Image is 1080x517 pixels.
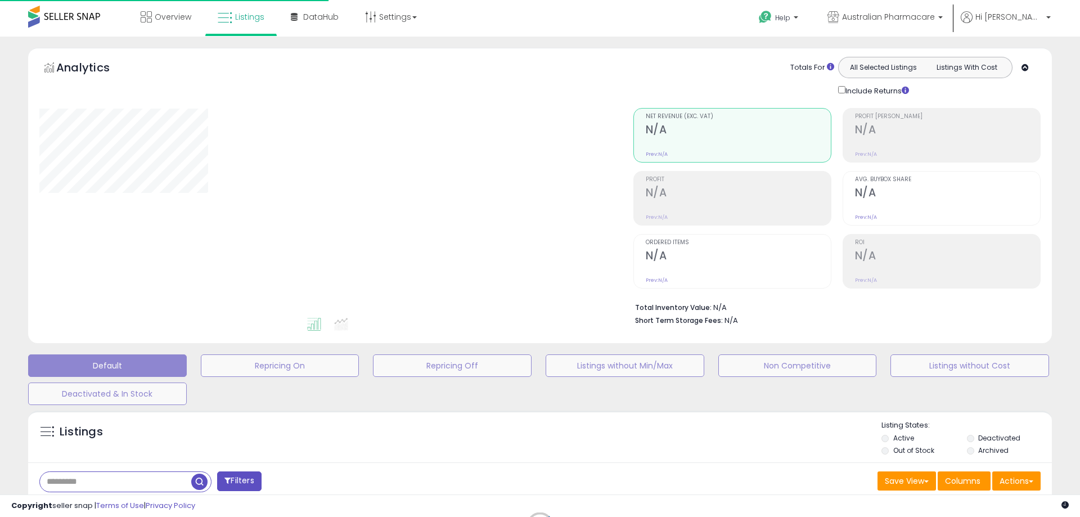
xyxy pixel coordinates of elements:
li: N/A [635,300,1032,313]
h5: Analytics [56,60,132,78]
small: Prev: N/A [646,214,668,221]
div: seller snap | | [11,501,195,511]
small: Prev: N/A [855,151,877,158]
a: Help [750,2,809,37]
h2: N/A [855,123,1040,138]
h2: N/A [855,249,1040,264]
span: Avg. Buybox Share [855,177,1040,183]
button: All Selected Listings [841,60,925,75]
div: Include Returns [830,84,922,97]
h2: N/A [646,186,831,201]
small: Prev: N/A [646,151,668,158]
button: Non Competitive [718,354,877,377]
b: Short Term Storage Fees: [635,316,723,325]
small: Prev: N/A [646,277,668,284]
small: Prev: N/A [855,214,877,221]
button: Repricing Off [373,354,532,377]
span: Australian Pharmacare [842,11,935,23]
span: Hi [PERSON_NAME] [975,11,1043,23]
button: Listings With Cost [925,60,1009,75]
small: Prev: N/A [855,277,877,284]
b: Total Inventory Value: [635,303,712,312]
button: Deactivated & In Stock [28,383,187,405]
button: Default [28,354,187,377]
span: ROI [855,240,1040,246]
h2: N/A [646,249,831,264]
h2: N/A [646,123,831,138]
span: Net Revenue (Exc. VAT) [646,114,831,120]
span: Overview [155,11,191,23]
span: Profit [PERSON_NAME] [855,114,1040,120]
span: Profit [646,177,831,183]
i: Get Help [758,10,772,24]
span: Help [775,13,790,23]
span: N/A [724,315,738,326]
div: Totals For [790,62,834,73]
h2: N/A [855,186,1040,201]
span: Listings [235,11,264,23]
button: Listings without Cost [890,354,1049,377]
a: Hi [PERSON_NAME] [961,11,1051,37]
button: Listings without Min/Max [546,354,704,377]
strong: Copyright [11,500,52,511]
span: DataHub [303,11,339,23]
button: Repricing On [201,354,359,377]
span: Ordered Items [646,240,831,246]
